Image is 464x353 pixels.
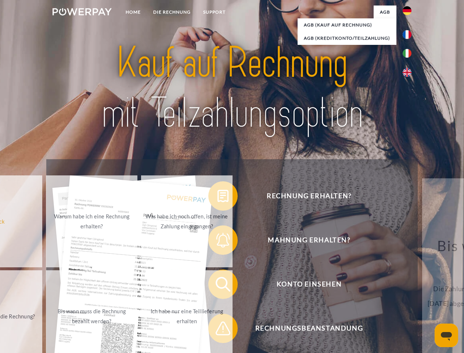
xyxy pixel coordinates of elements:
a: Home [119,6,147,19]
span: Rechnungsbeanstandung [219,314,399,343]
img: en [403,68,411,77]
span: Konto einsehen [219,270,399,299]
div: Was habe ich noch offen, ist meine Zahlung eingegangen? [145,211,228,231]
img: title-powerpay_de.svg [70,35,394,141]
img: fr [403,30,411,39]
img: de [403,6,411,15]
a: AGB (Kauf auf Rechnung) [298,18,396,32]
div: Bis wann muss die Rechnung bezahlt werden? [50,306,133,326]
div: Warum habe ich eine Rechnung erhalten? [50,211,133,231]
img: it [403,49,411,58]
a: Was habe ich noch offen, ist meine Zahlung eingegangen? [141,175,233,267]
a: agb [374,6,396,19]
img: logo-powerpay-white.svg [53,8,112,15]
a: DIE RECHNUNG [147,6,197,19]
div: Ich habe nur eine Teillieferung erhalten [145,306,228,326]
a: SUPPORT [197,6,232,19]
a: AGB (Kreditkonto/Teilzahlung) [298,32,396,45]
button: Rechnungsbeanstandung [208,314,399,343]
button: Konto einsehen [208,270,399,299]
iframe: Schaltfläche zum Öffnen des Messaging-Fensters [435,324,458,347]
